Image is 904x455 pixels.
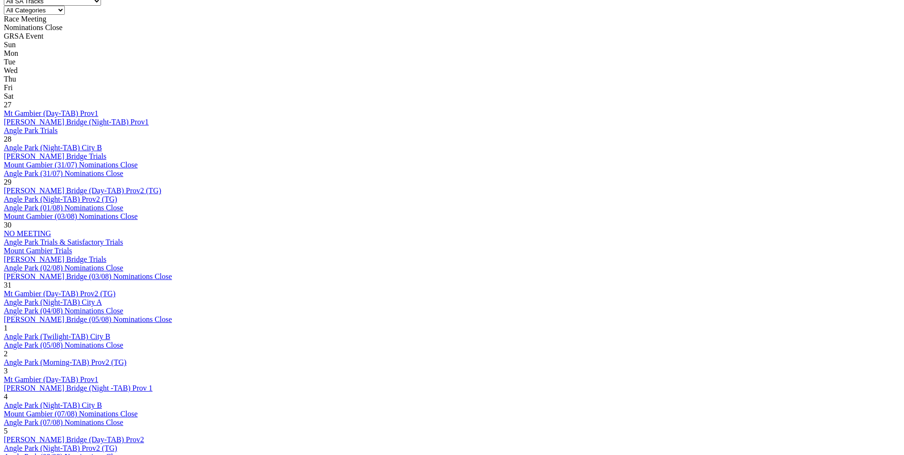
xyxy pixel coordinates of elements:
div: Nominations Close [4,23,900,32]
a: Mount Gambier (07/08) Nominations Close [4,410,138,418]
a: Angle Park (01/08) Nominations Close [4,204,123,212]
a: Mount Gambier (31/07) Nominations Close [4,161,138,169]
a: Angle Park (02/08) Nominations Close [4,264,123,272]
div: GRSA Event [4,32,900,41]
a: [PERSON_NAME] Bridge Trials [4,152,106,160]
a: Angle Park (Night-TAB) City A [4,298,102,306]
a: [PERSON_NAME] Bridge (03/08) Nominations Close [4,272,172,280]
a: [PERSON_NAME] Bridge (Day-TAB) Prov2 (TG) [4,186,161,195]
a: Mount Gambier Trials [4,247,72,255]
div: Tue [4,58,900,66]
div: Wed [4,66,900,75]
span: 30 [4,221,11,229]
a: Angle Park Trials [4,126,58,134]
a: [PERSON_NAME] Bridge (05/08) Nominations Close [4,315,172,323]
div: Fri [4,83,900,92]
span: 1 [4,324,8,332]
span: 29 [4,178,11,186]
a: Angle Park (Night-TAB) City B [4,144,102,152]
span: 2 [4,350,8,358]
span: 31 [4,281,11,289]
a: Angle Park (31/07) Nominations Close [4,169,123,177]
a: Angle Park (Night-TAB) City B [4,401,102,409]
a: Mt Gambier (Day-TAB) Prov1 [4,375,98,383]
a: Angle Park (05/08) Nominations Close [4,341,123,349]
a: Angle Park (Twilight-TAB) City B [4,332,110,341]
div: Race Meeting [4,15,900,23]
span: 28 [4,135,11,143]
div: Sun [4,41,900,49]
div: Thu [4,75,900,83]
span: 27 [4,101,11,109]
a: Mt Gambier (Day-TAB) Prov1 [4,109,98,117]
span: 4 [4,393,8,401]
a: [PERSON_NAME] Bridge (Day-TAB) Prov2 [4,435,144,444]
a: Mount Gambier (03/08) Nominations Close [4,212,138,220]
a: Angle Park (04/08) Nominations Close [4,307,123,315]
a: [PERSON_NAME] Bridge Trials [4,255,106,263]
a: Angle Park Trials & Satisfactory Trials [4,238,123,246]
a: Mt Gambier (Day-TAB) Prov2 (TG) [4,290,115,298]
a: [PERSON_NAME] Bridge (Night-TAB) Prov1 [4,118,149,126]
a: NO MEETING [4,229,51,238]
span: 5 [4,427,8,435]
span: 3 [4,367,8,375]
a: Angle Park (Night-TAB) Prov2 (TG) [4,195,117,203]
a: [PERSON_NAME] Bridge (Night -TAB) Prov 1 [4,384,152,392]
a: Angle Park (07/08) Nominations Close [4,418,123,426]
a: Angle Park (Morning-TAB) Prov2 (TG) [4,358,126,366]
div: Mon [4,49,900,58]
a: Angle Park (Night-TAB) Prov2 (TG) [4,444,117,452]
div: Sat [4,92,900,101]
